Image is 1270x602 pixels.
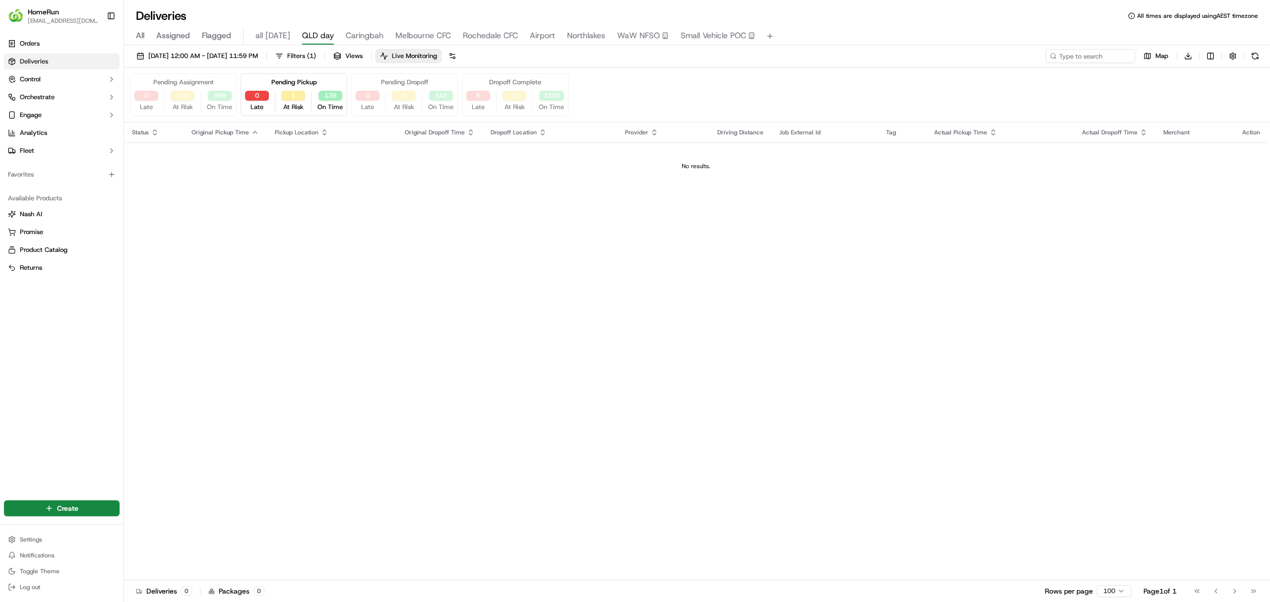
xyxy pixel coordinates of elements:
div: Deliveries [136,586,192,596]
span: All [136,30,144,42]
input: Type to search [1046,49,1135,63]
div: Pending Pickup0Late1At Risk139On Time [241,73,347,116]
span: Caringbah [346,30,383,42]
span: Flagged [202,30,231,42]
button: Settings [4,533,120,546]
button: 0 [134,91,158,101]
span: Create [57,503,78,513]
span: Late [472,103,485,112]
span: all [DATE] [255,30,290,42]
span: All times are displayed using AEST timezone [1137,12,1258,20]
span: [EMAIL_ADDRESS][DOMAIN_NAME] [28,17,99,25]
span: Actual Pickup Time [934,128,987,136]
button: Nash AI [4,206,120,222]
button: Returns [4,260,120,276]
a: Deliveries [4,54,120,69]
h1: Deliveries [136,8,187,24]
button: Fleet [4,143,120,159]
span: At Risk [283,103,304,112]
div: 0 [254,587,264,596]
span: Engage [20,111,42,120]
span: ( 1 ) [307,52,316,60]
span: Promise [20,228,43,237]
button: Toggle Theme [4,564,120,578]
button: Log out [4,580,120,594]
span: On Time [207,103,232,112]
button: Promise [4,224,120,240]
button: Control [4,71,120,87]
div: Action [1242,128,1260,136]
span: Melbourne CFC [395,30,451,42]
div: Page 1 of 1 [1143,586,1177,596]
span: Live Monitoring [392,52,437,60]
div: Packages [208,586,264,596]
span: At Risk [505,103,525,112]
span: Map [1155,52,1168,60]
button: Notifications [4,548,120,562]
div: Dropoff Complete [489,78,541,87]
span: QLD day [302,30,334,42]
p: Rows per page [1045,586,1093,596]
button: 1 [281,91,305,101]
span: Status [132,128,149,136]
button: 7 [392,91,416,101]
span: Tag [886,128,896,136]
span: On Time [428,103,453,112]
span: Late [251,103,263,112]
span: Product Catalog [20,245,67,254]
button: 959 [208,91,232,101]
span: At Risk [173,103,193,112]
a: Returns [8,263,116,272]
span: Late [361,103,374,112]
span: Orders [20,39,40,48]
span: Settings [20,536,42,543]
div: Pending Dropoff0Late7At Risk142On Time [351,73,458,116]
span: Deliveries [20,57,48,66]
span: At Risk [394,103,414,112]
span: Filters [287,52,316,60]
span: Notifications [20,551,55,559]
a: Promise [8,228,116,237]
span: Returns [20,263,42,272]
span: Airport [530,30,555,42]
span: Original Dropoff Time [405,128,465,136]
button: 0 [356,91,380,101]
button: 21 [171,91,194,101]
span: Late [140,103,153,112]
button: Live Monitoring [376,49,442,63]
button: 0 [245,91,269,101]
span: Toggle Theme [20,567,60,575]
a: Product Catalog [8,245,116,254]
div: Available Products [4,190,120,206]
span: Job External Id [779,128,821,136]
span: Northlakes [567,30,605,42]
button: 139 [318,91,342,101]
button: Filters(1) [271,49,320,63]
div: No results. [128,162,1264,170]
button: 2228 [539,91,564,101]
div: Dropoff Complete6Late21At Risk2228On Time [462,73,569,116]
div: Pending Pickup [271,78,317,87]
button: Map [1139,49,1173,63]
span: On Time [539,103,564,112]
div: Pending Assignment0Late21At Risk959On Time [130,73,237,116]
button: Engage [4,107,120,123]
span: Pickup Location [275,128,318,136]
a: Analytics [4,125,120,141]
button: Views [329,49,367,63]
button: HomeRun [28,7,59,17]
button: [DATE] 12:00 AM - [DATE] 11:59 PM [132,49,262,63]
button: 6 [466,91,490,101]
button: Create [4,500,120,516]
span: Analytics [20,128,47,137]
div: Pending Dropoff [381,78,428,87]
button: 21 [503,91,526,101]
span: Driving Distance [717,128,763,136]
div: Pending Assignment [153,78,214,87]
div: 0 [181,587,192,596]
span: Small Vehicle POC [681,30,746,42]
button: Refresh [1248,49,1262,63]
button: 142 [429,91,453,101]
button: Product Catalog [4,242,120,258]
